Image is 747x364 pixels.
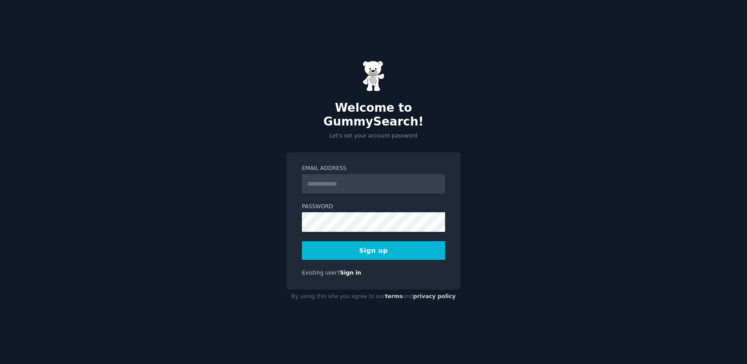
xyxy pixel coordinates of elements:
label: Email Address [302,165,445,173]
a: Sign in [340,270,361,276]
a: terms [385,293,403,299]
h2: Welcome to GummySearch! [286,101,461,129]
button: Sign up [302,241,445,260]
a: privacy policy [413,293,456,299]
label: Password [302,203,445,211]
p: Let's set your account password [286,132,461,140]
div: By using this site you agree to our and [286,290,461,304]
span: Existing user? [302,270,340,276]
img: Gummy Bear [362,61,385,92]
